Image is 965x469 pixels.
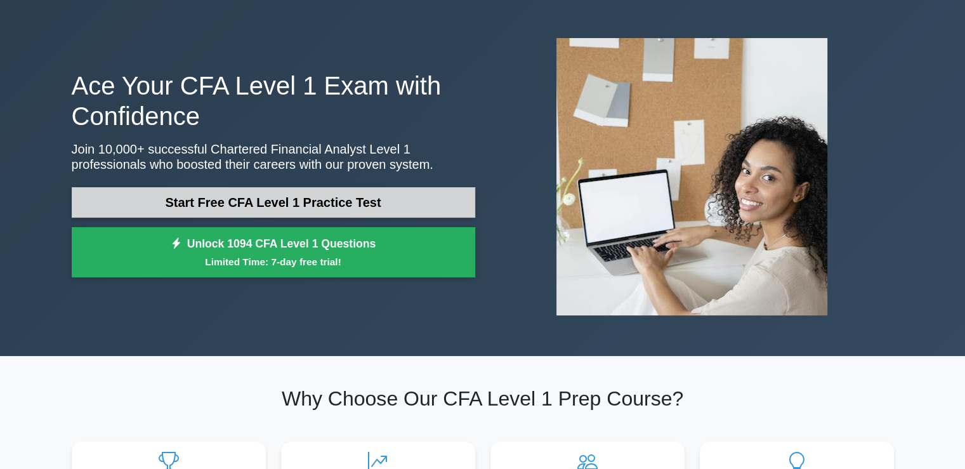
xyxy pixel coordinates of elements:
a: Start Free CFA Level 1 Practice Test [72,187,475,218]
a: Unlock 1094 CFA Level 1 QuestionsLimited Time: 7-day free trial! [72,227,475,278]
p: Join 10,000+ successful Chartered Financial Analyst Level 1 professionals who boosted their caree... [72,142,475,172]
h2: Why Choose Our CFA Level 1 Prep Course? [72,386,894,411]
h1: Ace Your CFA Level 1 Exam with Confidence [72,70,475,131]
small: Limited Time: 7-day free trial! [88,254,459,269]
